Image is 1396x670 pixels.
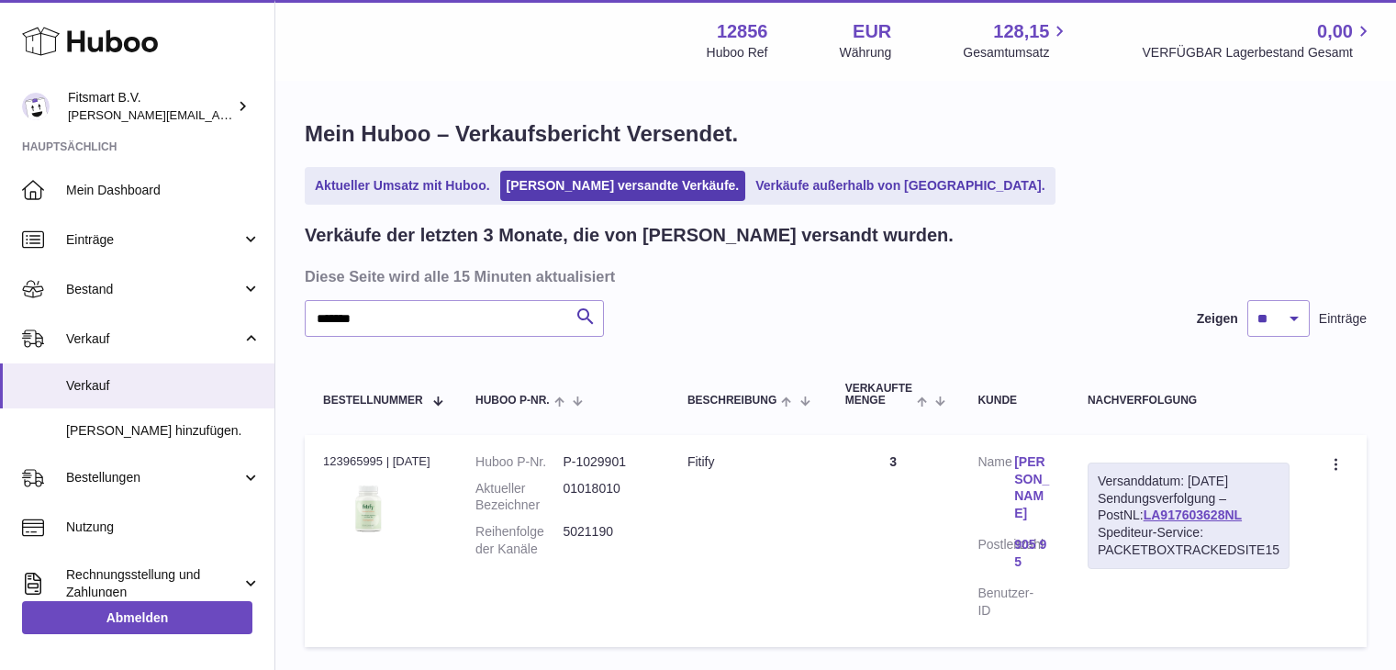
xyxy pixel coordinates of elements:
[1088,395,1290,407] div: Nachverfolgung
[977,585,1014,620] dt: Benutzer-ID
[22,601,252,634] a: Abmelden
[977,395,1050,407] div: Kunde
[475,395,550,407] span: Huboo P-Nr.
[707,44,768,61] div: Huboo Ref
[563,480,650,515] dd: 01018010
[845,383,912,407] span: Verkaufte Menge
[853,19,891,44] strong: EUR
[563,453,650,471] dd: P-1029901
[66,377,261,395] span: Verkauf
[1317,19,1353,44] span: 0,00
[1319,310,1367,328] span: Einträge
[66,422,261,440] span: [PERSON_NAME] hinzufügen.
[977,536,1014,575] dt: Postleitzahl
[1014,453,1051,523] a: [PERSON_NAME]
[323,475,415,541] img: 128561739542540.png
[687,395,776,407] span: Beschreibung
[1098,473,1279,490] div: Versanddatum: [DATE]
[500,171,746,201] a: [PERSON_NAME] versandte Verkäufe.
[827,435,960,647] td: 3
[66,330,241,348] span: Verkauf
[1098,524,1279,559] div: Spediteur-Service: PACKETBOXTRACKEDSITE15
[323,453,439,470] div: 123965995 | [DATE]
[963,19,1070,61] a: 128,15 Gesamtumsatz
[66,182,261,199] span: Mein Dashboard
[68,107,368,122] span: [PERSON_NAME][EMAIL_ADDRESS][DOMAIN_NAME]
[308,171,497,201] a: Aktueller Umsatz mit Huboo.
[749,171,1051,201] a: Verkäufe außerhalb von [GEOGRAPHIC_DATA].
[66,566,241,601] span: Rechnungsstellung und Zahlungen
[563,523,650,558] dd: 5021190
[66,469,241,486] span: Bestellungen
[977,453,1014,528] dt: Name
[475,453,563,471] dt: Huboo P-Nr.
[22,93,50,120] img: jonathan@leaderoo.com
[687,453,809,471] div: Fitify
[1144,508,1242,522] a: LA917603628NL
[1197,310,1238,328] label: Zeigen
[66,281,241,298] span: Bestand
[993,19,1049,44] span: 128,15
[475,523,563,558] dt: Reihenfolge der Kanäle
[66,231,241,249] span: Einträge
[840,44,892,61] div: Währung
[1014,536,1051,571] a: 905 95
[305,266,1362,286] h3: Diese Seite wird alle 15 Minuten aktualisiert
[305,119,1367,149] h1: Mein Huboo – Verkaufsbericht Versendet.
[305,223,954,248] h2: Verkäufe der letzten 3 Monate, die von [PERSON_NAME] versandt wurden.
[66,519,261,536] span: Nutzung
[475,480,563,515] dt: Aktueller Bezeichner
[1142,44,1374,61] span: VERFÜGBAR Lagerbestand Gesamt
[1142,19,1374,61] a: 0,00 VERFÜGBAR Lagerbestand Gesamt
[963,44,1070,61] span: Gesamtumsatz
[717,19,768,44] strong: 12856
[68,89,233,124] div: Fitsmart B.V.
[1088,463,1290,569] div: Sendungsverfolgung – PostNL:
[323,395,423,407] span: Bestellnummer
